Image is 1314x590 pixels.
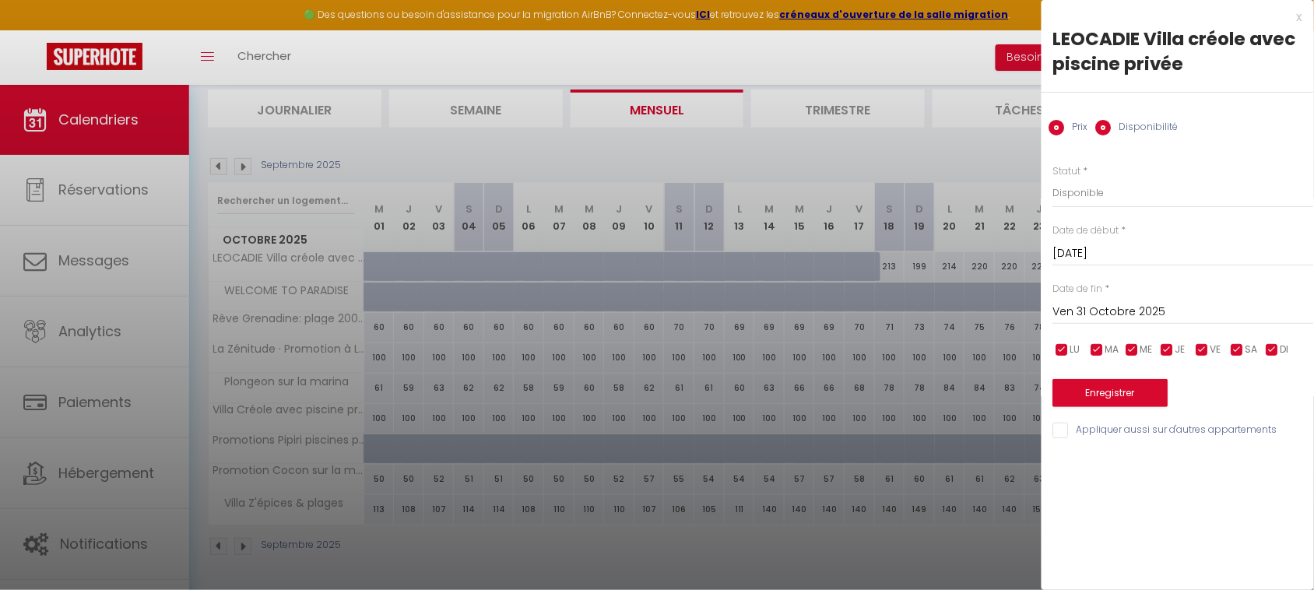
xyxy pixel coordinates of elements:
div: x [1042,8,1302,26]
label: Date de début [1053,223,1119,238]
label: Statut [1053,164,1081,179]
span: JE [1175,342,1186,357]
span: SA [1245,342,1258,357]
span: MA [1105,342,1119,357]
span: VE [1210,342,1221,357]
label: Prix [1065,120,1088,137]
button: Enregistrer [1053,379,1168,407]
label: Disponibilité [1112,120,1179,137]
label: Date de fin [1053,282,1103,297]
div: LEOCADIE Villa créole avec piscine privée [1053,26,1302,76]
span: LU [1070,342,1080,357]
span: DI [1281,342,1289,357]
span: ME [1140,342,1153,357]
